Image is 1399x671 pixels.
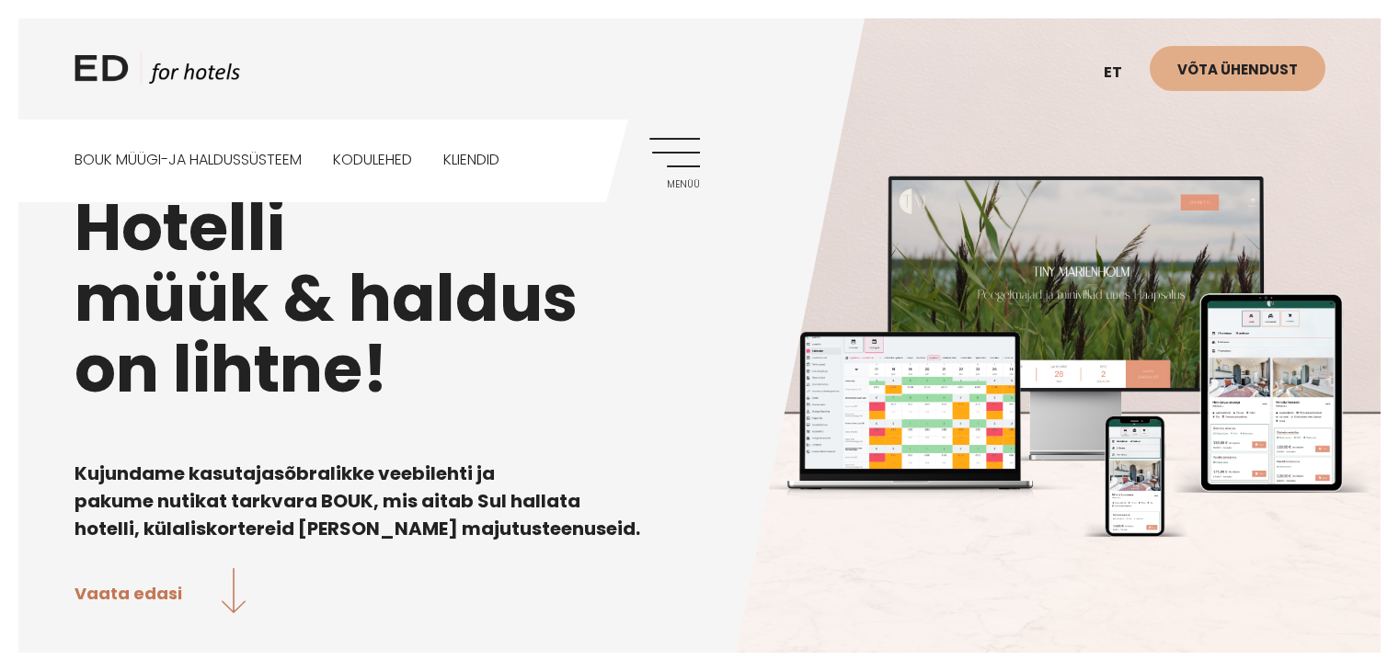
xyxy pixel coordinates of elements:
[75,192,1325,404] h1: Hotelli müük & haldus on lihtne!
[75,119,302,201] a: BOUK MÜÜGI-JA HALDUSSÜSTEEM
[75,568,247,617] a: Vaata edasi
[1150,46,1325,91] a: Võta ühendust
[649,179,700,190] span: Menüü
[443,119,499,201] a: Kliendid
[1095,51,1150,96] a: et
[649,138,700,188] a: Menüü
[333,119,412,201] a: Kodulehed
[75,51,240,97] a: ED HOTELS
[75,461,640,541] b: Kujundame kasutajasõbralikke veebilehti ja pakume nutikat tarkvara BOUK, mis aitab Sul hallata ho...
